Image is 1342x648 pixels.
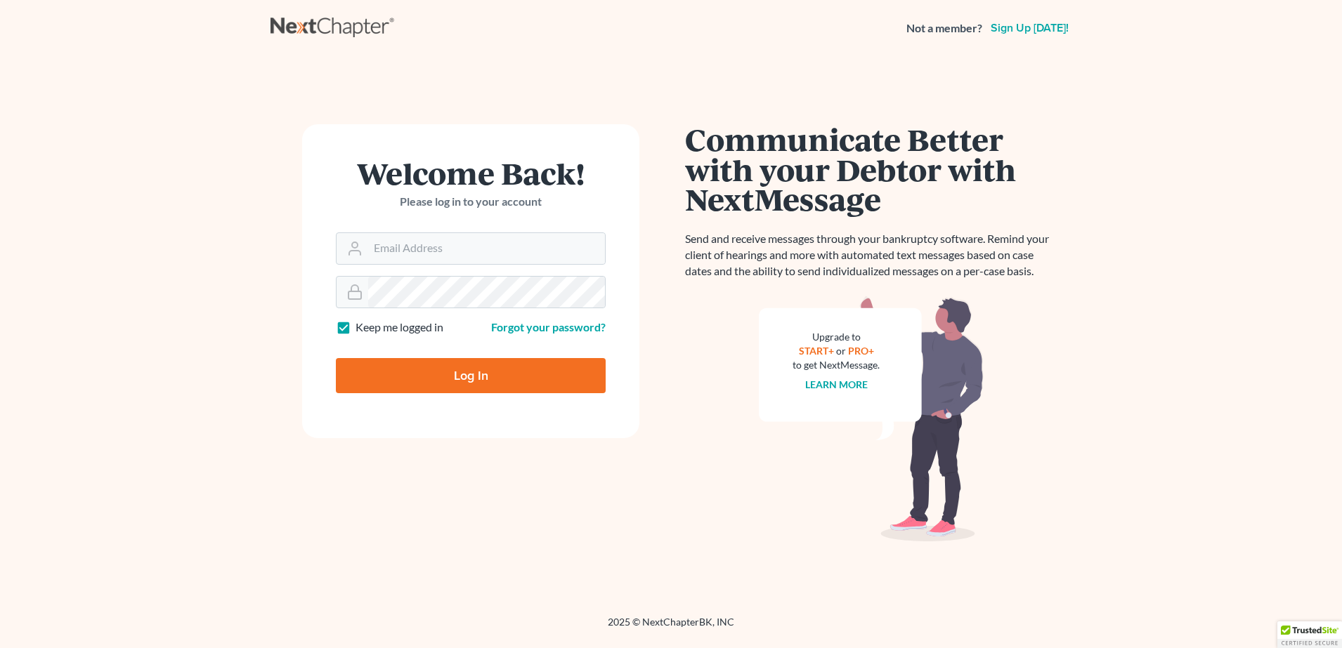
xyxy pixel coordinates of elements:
[848,345,874,357] a: PRO+
[356,319,443,336] label: Keep me logged in
[271,615,1071,640] div: 2025 © NextChapterBK, INC
[836,345,846,357] span: or
[491,320,606,333] a: Forgot your password?
[906,20,982,37] strong: Not a member?
[685,231,1057,279] p: Send and receive messages through your bankruptcy software. Remind your client of hearings and mo...
[1277,621,1342,648] div: TrustedSite Certified
[368,233,605,264] input: Email Address
[336,194,606,210] p: Please log in to your account
[685,124,1057,214] h1: Communicate Better with your Debtor with NextMessage
[799,345,834,357] a: START+
[336,358,606,393] input: Log In
[805,378,868,390] a: Learn more
[759,296,984,542] img: nextmessage_bg-59042aed3d76b12b5cd301f8e5b87938c9018125f34e5fa2b7a6b67550977c72.svg
[793,358,880,372] div: to get NextMessage.
[793,330,880,344] div: Upgrade to
[988,22,1071,34] a: Sign up [DATE]!
[336,158,606,188] h1: Welcome Back!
